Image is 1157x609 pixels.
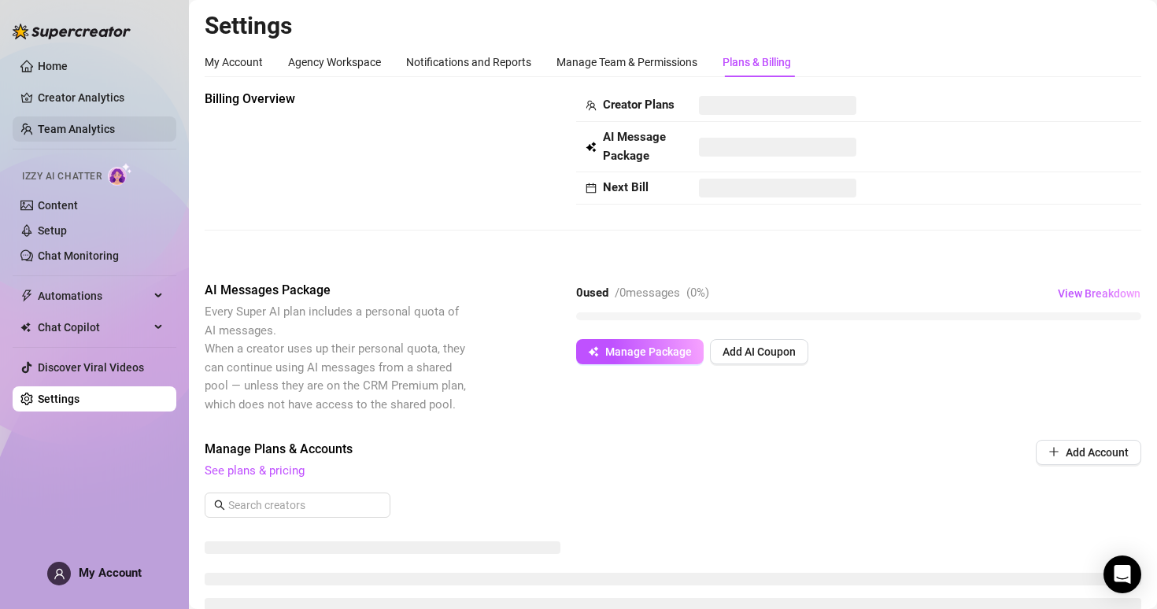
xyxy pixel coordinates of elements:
[38,60,68,72] a: Home
[54,568,65,580] span: user
[205,281,469,300] span: AI Messages Package
[723,345,796,358] span: Add AI Coupon
[556,54,697,71] div: Manage Team & Permissions
[288,54,381,71] div: Agency Workspace
[586,100,597,111] span: team
[586,183,597,194] span: calendar
[38,199,78,212] a: Content
[205,440,929,459] span: Manage Plans & Accounts
[38,249,119,262] a: Chat Monitoring
[723,54,791,71] div: Plans & Billing
[710,339,808,364] button: Add AI Coupon
[1048,446,1059,457] span: plus
[576,339,704,364] button: Manage Package
[1058,287,1140,300] span: View Breakdown
[205,304,466,412] span: Every Super AI plan includes a personal quota of AI messages. When a creator uses up their person...
[205,90,469,109] span: Billing Overview
[605,345,692,358] span: Manage Package
[205,463,305,478] a: See plans & pricing
[205,54,263,71] div: My Account
[1057,281,1141,306] button: View Breakdown
[13,24,131,39] img: logo-BBDzfeDw.svg
[1036,440,1141,465] button: Add Account
[1066,446,1129,459] span: Add Account
[406,54,531,71] div: Notifications and Reports
[38,283,150,308] span: Automations
[20,322,31,333] img: Chat Copilot
[38,393,79,405] a: Settings
[686,286,709,300] span: ( 0 %)
[205,11,1141,41] h2: Settings
[38,85,164,110] a: Creator Analytics
[228,496,368,514] input: Search creators
[603,180,649,194] strong: Next Bill
[603,98,675,112] strong: Creator Plans
[38,315,150,340] span: Chat Copilot
[38,123,115,135] a: Team Analytics
[1103,555,1141,593] div: Open Intercom Messenger
[214,500,225,511] span: search
[38,224,67,237] a: Setup
[108,163,132,186] img: AI Chatter
[38,361,144,374] a: Discover Viral Videos
[20,290,33,302] span: thunderbolt
[79,566,142,580] span: My Account
[576,286,608,300] strong: 0 used
[603,130,666,163] strong: AI Message Package
[22,169,102,184] span: Izzy AI Chatter
[615,286,680,300] span: / 0 messages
